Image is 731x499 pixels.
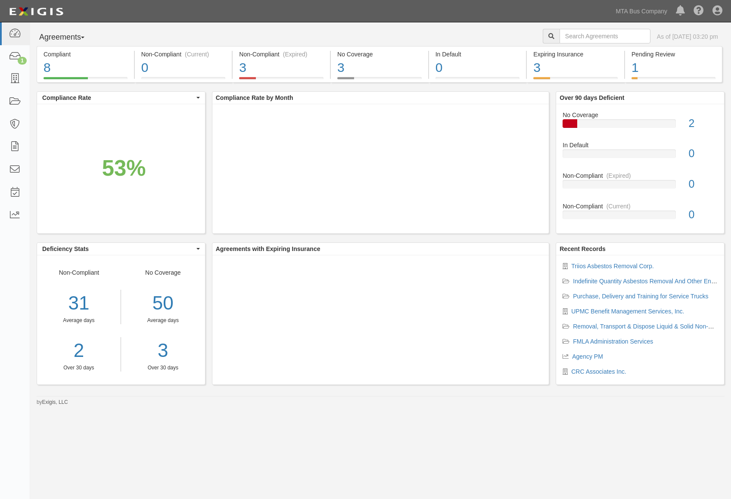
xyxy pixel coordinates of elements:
button: Deficiency Stats [37,243,205,255]
div: No Coverage [556,111,724,119]
div: 0 [682,146,724,161]
div: 8 [44,59,128,77]
div: 1 [18,57,27,65]
a: No Coverage2 [563,111,718,141]
div: Non-Compliant [37,268,121,372]
div: Non-Compliant [556,171,724,180]
div: In Default [556,141,724,149]
div: (Expired) [283,50,308,59]
div: Over 30 days [37,364,121,372]
div: 50 [128,290,199,317]
div: (Expired) [607,171,631,180]
div: Average days [128,317,199,324]
button: Agreements [37,29,101,46]
a: Compliant8 [37,77,134,84]
b: Compliance Rate by Month [216,94,293,101]
b: Agreements with Expiring Insurance [216,245,320,252]
div: 0 [682,207,724,223]
a: FMLA Administration Services [573,338,653,345]
a: Agency PM [572,353,603,360]
div: 3 [239,59,324,77]
div: 3 [337,59,422,77]
div: No Coverage [337,50,422,59]
div: Compliant [44,50,128,59]
img: Logo [6,4,66,19]
div: 0 [682,177,724,192]
div: Average days [37,317,121,324]
a: UPMC Benefit Management Services, Inc. [571,308,684,315]
a: 2 [37,337,121,364]
a: Non-Compliant(Current)0 [135,77,232,84]
a: CRC Associates Inc. [571,368,626,375]
div: No Coverage [121,268,205,372]
a: Purchase, Delivery and Training for Service Trucks [573,293,708,300]
i: Help Center - Complianz [694,6,704,16]
div: (Current) [185,50,209,59]
a: Triios Asbestos Removal Corp. [571,263,654,270]
span: Compliance Rate [42,93,194,102]
a: Expiring Insurance3 [527,77,624,84]
a: Pending Review1 [625,77,722,84]
a: No Coverage3 [331,77,428,84]
small: by [37,399,68,406]
a: 3 [128,337,199,364]
div: Pending Review [631,50,715,59]
div: Non-Compliant [556,202,724,211]
div: As of [DATE] 03:20 pm [657,32,718,41]
div: 0 [435,59,520,77]
div: Non-Compliant (Expired) [239,50,324,59]
span: Deficiency Stats [42,245,194,253]
div: 3 [533,59,618,77]
div: 1 [631,59,715,77]
b: Over 90 days Deficient [560,94,624,101]
a: In Default0 [563,141,718,171]
button: Compliance Rate [37,92,205,104]
div: In Default [435,50,520,59]
a: Non-Compliant(Expired)0 [563,171,718,202]
a: MTA Bus Company [611,3,672,20]
div: 0 [141,59,226,77]
div: Non-Compliant (Current) [141,50,226,59]
div: 31 [37,290,121,317]
div: 2 [682,116,724,131]
div: (Current) [607,202,631,211]
input: Search Agreements [560,29,650,43]
a: Non-Compliant(Expired)3 [233,77,330,84]
div: Over 30 days [128,364,199,372]
a: Exigis, LLC [42,399,68,405]
div: Expiring Insurance [533,50,618,59]
a: In Default0 [429,77,526,84]
a: Non-Compliant(Current)0 [563,202,718,226]
div: 53% [102,152,146,184]
b: Recent Records [560,245,606,252]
